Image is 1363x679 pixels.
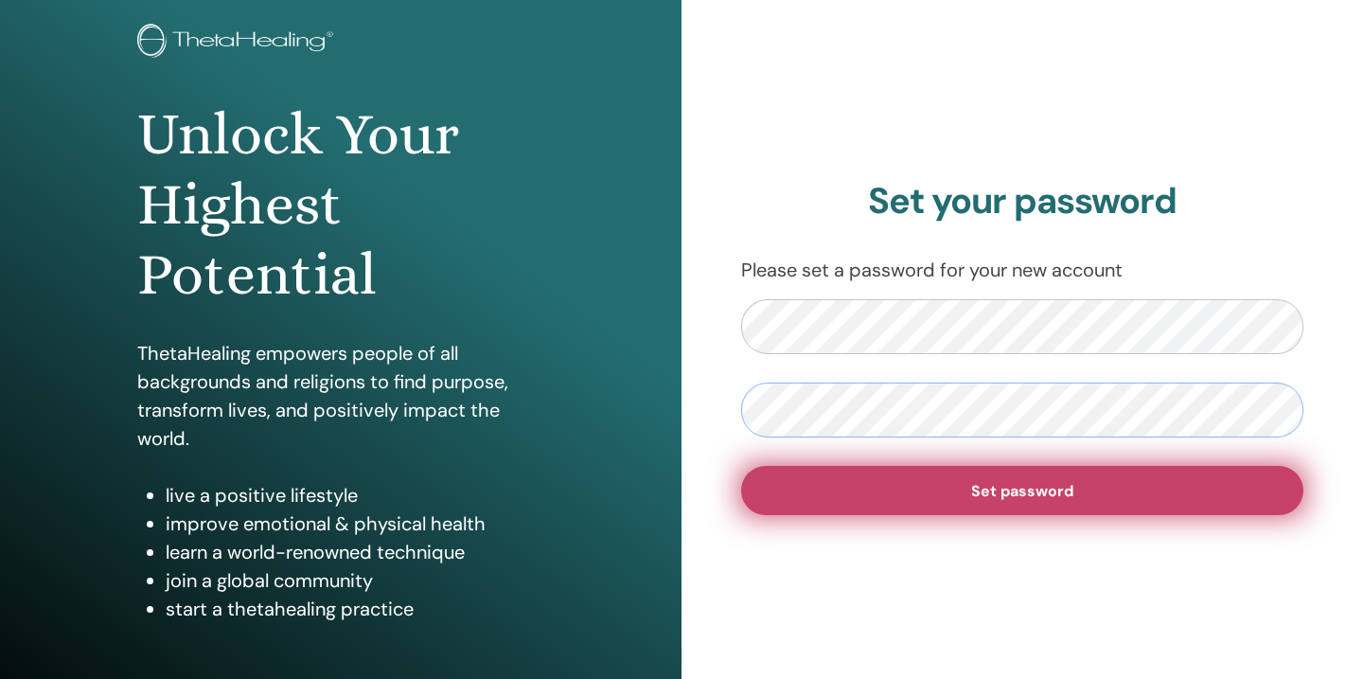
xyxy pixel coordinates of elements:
[166,509,544,538] li: improve emotional & physical health
[166,481,544,509] li: live a positive lifestyle
[137,99,544,311] h1: Unlock Your Highest Potential
[166,566,544,595] li: join a global community
[741,466,1303,515] button: Set password
[741,256,1303,284] p: Please set a password for your new account
[166,538,544,566] li: learn a world-renowned technique
[137,339,544,453] p: ThetaHealing empowers people of all backgrounds and religions to find purpose, transform lives, a...
[971,481,1073,501] span: Set password
[166,595,544,623] li: start a thetahealing practice
[741,180,1303,223] h2: Set your password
